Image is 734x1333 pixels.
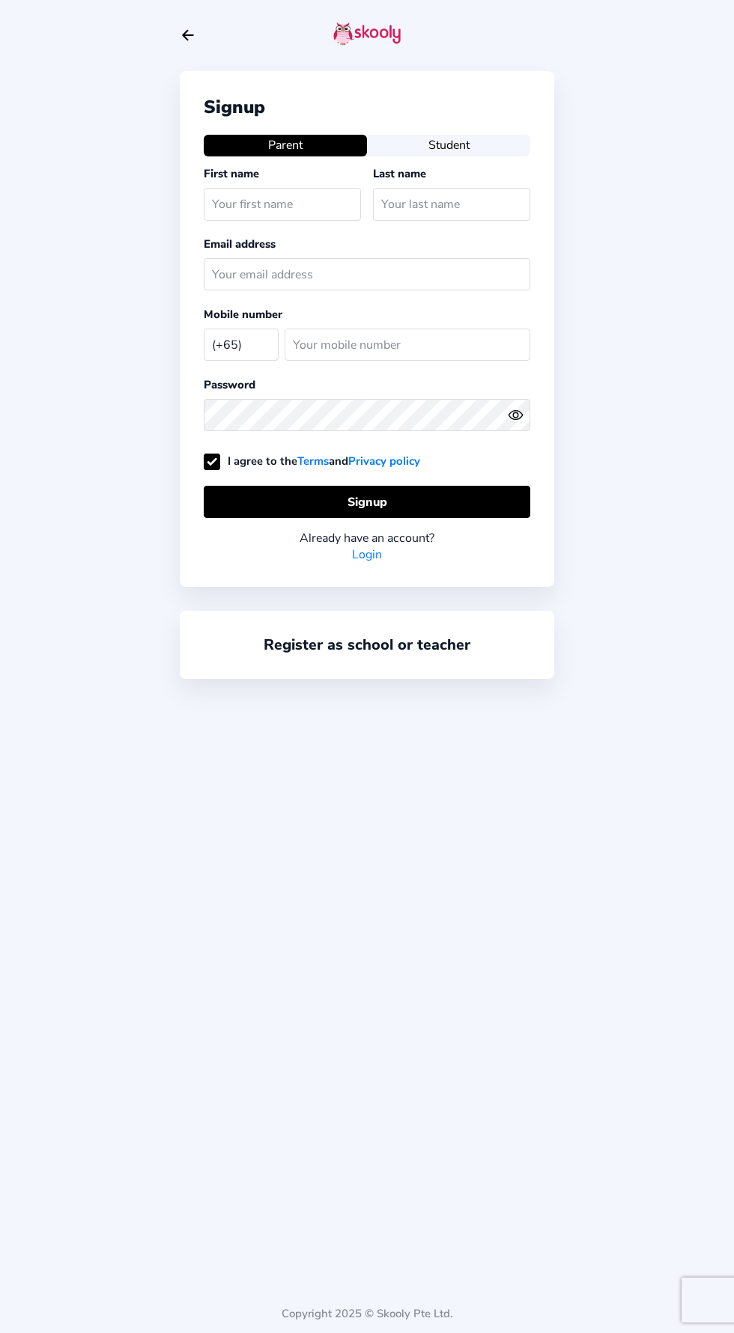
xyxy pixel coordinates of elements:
[204,258,530,290] input: Your email address
[204,486,530,518] button: Signup
[373,188,530,220] input: Your last name
[297,454,329,469] a: Terms
[204,377,255,392] label: Password
[204,95,530,119] div: Signup
[204,166,259,181] label: First name
[204,237,276,251] label: Email address
[367,135,530,156] button: Student
[508,407,524,423] ion-icon: eye outline
[508,407,530,423] button: eye outlineeye off outline
[204,307,282,322] label: Mobile number
[373,166,426,181] label: Last name
[348,454,420,469] a: Privacy policy
[264,635,470,655] a: Register as school or teacher
[180,27,196,43] button: arrow back outline
[204,530,530,546] div: Already have an account?
[204,135,367,156] button: Parent
[204,188,361,220] input: Your first name
[333,22,401,46] img: skooly-logo.png
[352,546,382,563] a: Login
[204,454,420,469] label: I agree to the and
[285,329,530,361] input: Your mobile number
